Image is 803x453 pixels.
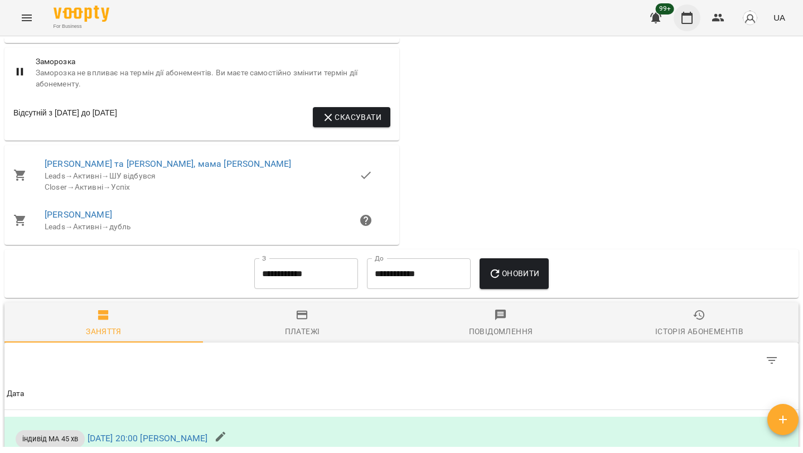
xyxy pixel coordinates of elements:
button: Скасувати [313,107,390,127]
div: Історія абонементів [655,325,743,338]
span: → [103,182,111,191]
div: Платежі [285,325,320,338]
button: UA [769,7,790,28]
span: → [65,222,73,231]
a: [PERSON_NAME] та [PERSON_NAME], мама [PERSON_NAME] [45,158,291,169]
span: Оновити [488,267,539,280]
span: → [67,182,75,191]
div: Повідомлення [469,325,533,338]
div: Відсутній з [DATE] до [DATE] [13,107,117,127]
div: Leads Активні ШУ відбувся [45,171,359,182]
a: [PERSON_NAME] [45,209,112,220]
span: Заморозка не впливає на термін дії абонементів. Ви маєте самостійно змінити термін дії абонементу. [36,68,390,89]
img: Voopty Logo [54,6,109,22]
span: UA [773,12,785,23]
div: Sort [7,387,25,401]
button: Фільтр [758,347,785,374]
div: Table Toolbar [4,343,799,378]
img: avatar_s.png [742,10,758,26]
span: → [65,171,73,180]
button: Оновити [480,258,548,290]
button: Menu [13,4,40,31]
span: → [101,222,109,231]
span: індивід МА 45 хв [16,433,85,444]
span: → [101,171,109,180]
span: Дата [7,387,796,401]
span: 99+ [656,3,674,15]
span: Скасувати [322,110,381,124]
a: [DATE] 20:00 [PERSON_NAME] [88,433,208,444]
div: Closer Активні Успіх [45,182,359,193]
span: Заморозка [36,56,390,68]
div: Заняття [86,325,122,338]
div: Leads Активні дубль [45,221,359,233]
span: For Business [54,23,109,30]
div: Дата [7,387,25,401]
